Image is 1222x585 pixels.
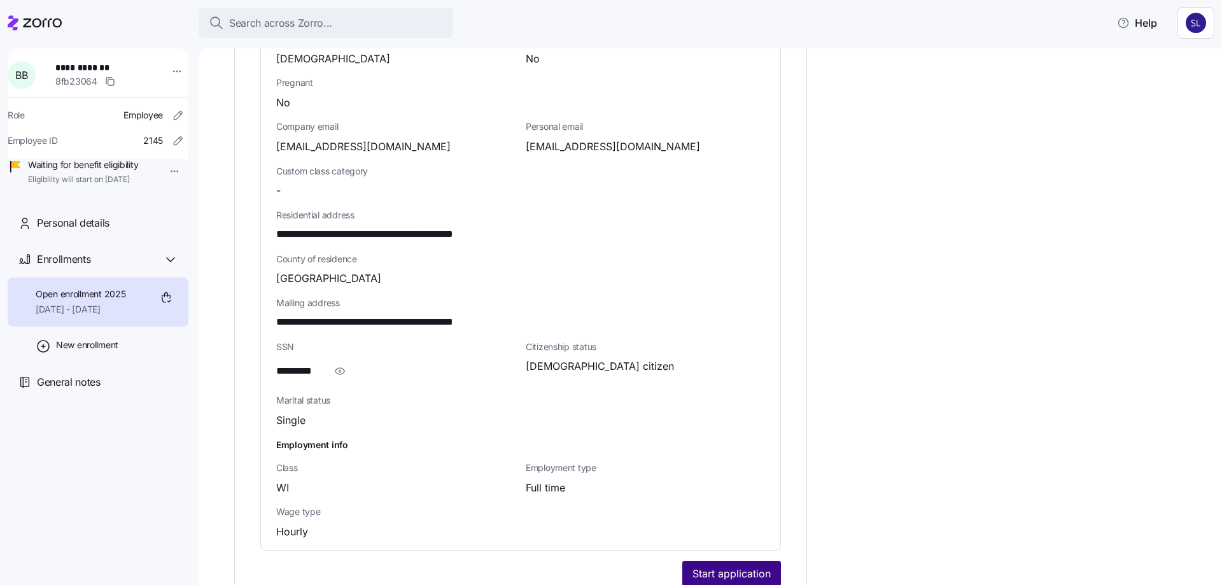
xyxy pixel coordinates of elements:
[36,303,125,316] span: [DATE] - [DATE]
[276,297,765,309] span: Mailing address
[276,412,305,428] span: Single
[276,394,516,407] span: Marital status
[526,480,565,496] span: Full time
[199,8,453,38] button: Search across Zorro...
[276,95,290,111] span: No
[123,109,163,122] span: Employee
[55,75,97,88] span: 8fb23064
[276,341,516,353] span: SSN
[56,339,118,351] span: New enrollment
[276,505,516,518] span: Wage type
[276,165,516,178] span: Custom class category
[143,134,163,147] span: 2145
[276,51,390,67] span: [DEMOGRAPHIC_DATA]
[37,215,109,231] span: Personal details
[276,480,289,496] span: WI
[36,288,125,300] span: Open enrollment 2025
[229,15,332,31] span: Search across Zorro...
[526,120,765,133] span: Personal email
[1107,10,1167,36] button: Help
[692,566,771,581] span: Start application
[526,358,674,374] span: [DEMOGRAPHIC_DATA] citizen
[276,462,516,474] span: Class
[1117,15,1157,31] span: Help
[8,134,58,147] span: Employee ID
[276,183,281,199] span: -
[37,251,90,267] span: Enrollments
[276,271,381,286] span: [GEOGRAPHIC_DATA]
[276,209,765,222] span: Residential address
[15,70,27,80] span: B B
[276,139,451,155] span: [EMAIL_ADDRESS][DOMAIN_NAME]
[276,524,308,540] span: Hourly
[276,438,765,451] h1: Employment info
[28,174,138,185] span: Eligibility will start on [DATE]
[8,109,25,122] span: Role
[276,120,516,133] span: Company email
[276,253,765,265] span: County of residence
[526,139,700,155] span: [EMAIL_ADDRESS][DOMAIN_NAME]
[276,76,765,89] span: Pregnant
[28,159,138,171] span: Waiting for benefit eligibility
[526,51,540,67] span: No
[37,374,101,390] span: General notes
[526,462,765,474] span: Employment type
[526,341,765,353] span: Citizenship status
[1186,13,1206,33] img: 9541d6806b9e2684641ca7bfe3afc45a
